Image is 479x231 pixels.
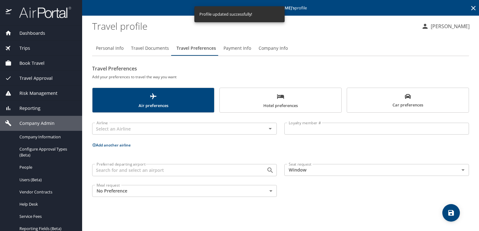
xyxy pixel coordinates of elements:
span: Dashboards [12,30,45,37]
button: [PERSON_NAME] [419,21,472,32]
div: Profile [92,41,469,56]
h1: Travel profile [92,16,416,36]
span: Help Desk [19,201,75,207]
button: save [442,204,460,222]
span: Trips [12,45,30,52]
span: Company Information [19,134,75,140]
span: Air preferences [96,93,210,109]
h6: Add your preferences to travel the way you want [92,74,469,80]
button: Add another airline [92,142,131,148]
span: Reporting [12,105,40,112]
span: Service Fees [19,213,75,219]
h2: Travel Preferences [92,64,469,74]
p: Editing profile [84,6,477,10]
span: People [19,164,75,170]
button: Open [266,166,275,175]
span: Travel Approval [12,75,53,82]
div: No Preference [92,185,277,197]
span: Hotel preferences [224,93,338,109]
span: Travel Documents [131,44,169,52]
img: airportal-logo.png [12,6,71,18]
span: Personal Info [96,44,124,52]
div: scrollable force tabs example [92,88,469,113]
span: Users (Beta) [19,177,75,183]
span: Company Admin [12,120,55,127]
span: Configure Approval Types (Beta) [19,146,75,158]
p: [PERSON_NAME] [429,23,470,30]
span: Vendor Contracts [19,189,75,195]
span: Car preferences [351,93,465,109]
input: Select an Airline [94,125,256,133]
div: Profile updated successfully! [199,8,252,20]
input: Search for and select an airport [94,166,256,174]
span: Payment Info [224,44,251,52]
button: Open [266,124,275,133]
span: Travel Preferences [176,44,216,52]
span: Risk Management [12,90,57,97]
img: icon-airportal.png [6,6,12,18]
div: Window [284,164,469,176]
span: Book Travel [12,60,45,67]
span: Company Info [259,44,288,52]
